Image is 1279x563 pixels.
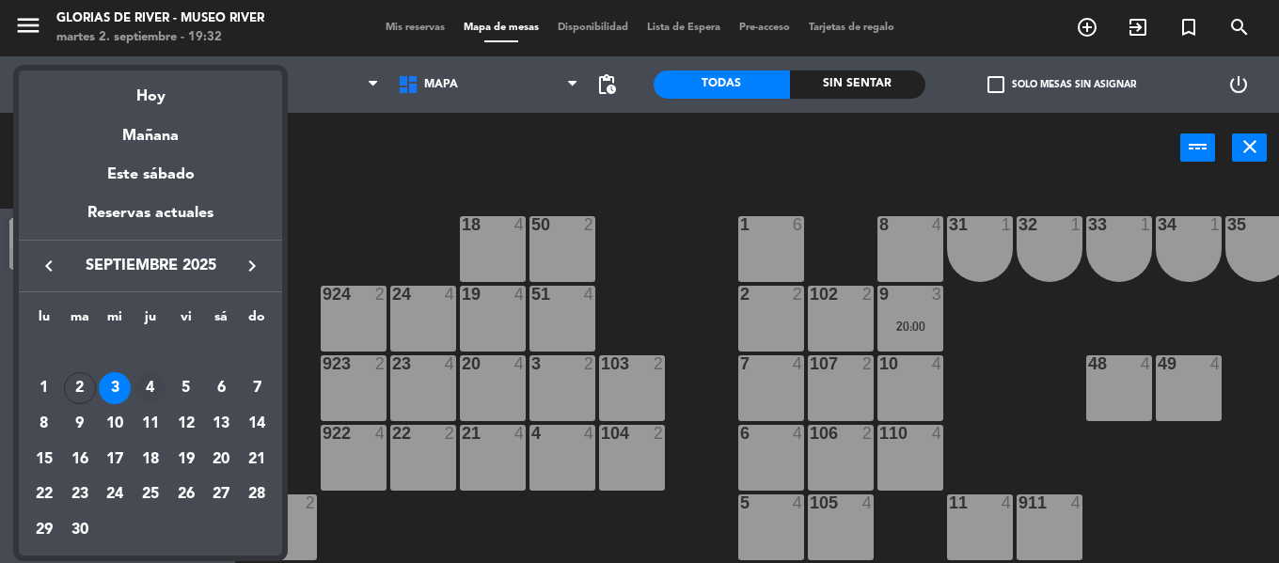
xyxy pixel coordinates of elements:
th: viernes [168,306,204,336]
td: 11 de septiembre de 2025 [133,406,168,442]
th: jueves [133,306,168,336]
td: 17 de septiembre de 2025 [97,442,133,477]
div: 4 [134,372,166,404]
td: 27 de septiembre de 2025 [204,477,240,513]
div: 10 [99,408,131,440]
th: sábado [204,306,240,336]
td: 26 de septiembre de 2025 [168,477,204,513]
div: 14 [241,408,273,440]
i: keyboard_arrow_left [38,255,60,277]
td: 9 de septiembre de 2025 [62,406,98,442]
div: 11 [134,408,166,440]
td: 30 de septiembre de 2025 [62,512,98,548]
th: miércoles [97,306,133,336]
td: 23 de septiembre de 2025 [62,477,98,513]
td: 18 de septiembre de 2025 [133,442,168,477]
th: domingo [239,306,275,336]
div: 1 [28,372,60,404]
td: 2 de septiembre de 2025 [62,371,98,407]
td: 3 de septiembre de 2025 [97,371,133,407]
div: 25 [134,479,166,511]
div: 6 [205,372,237,404]
div: Este sábado [19,149,282,201]
td: 28 de septiembre de 2025 [239,477,275,513]
div: 21 [241,444,273,476]
div: Hoy [19,70,282,109]
td: 22 de septiembre de 2025 [26,477,62,513]
td: 12 de septiembre de 2025 [168,406,204,442]
div: 30 [64,514,96,546]
div: 27 [205,479,237,511]
div: 9 [64,408,96,440]
td: 14 de septiembre de 2025 [239,406,275,442]
td: 20 de septiembre de 2025 [204,442,240,477]
div: 19 [170,444,202,476]
td: 21 de septiembre de 2025 [239,442,275,477]
td: 19 de septiembre de 2025 [168,442,204,477]
div: Mañana [19,110,282,149]
td: 4 de septiembre de 2025 [133,371,168,407]
td: 29 de septiembre de 2025 [26,512,62,548]
div: 5 [170,372,202,404]
th: lunes [26,306,62,336]
div: 20 [205,444,237,476]
td: SEP. [26,336,275,371]
div: 23 [64,479,96,511]
td: 7 de septiembre de 2025 [239,371,275,407]
td: 1 de septiembre de 2025 [26,371,62,407]
td: 5 de septiembre de 2025 [168,371,204,407]
td: 8 de septiembre de 2025 [26,406,62,442]
div: 16 [64,444,96,476]
div: 28 [241,479,273,511]
button: keyboard_arrow_left [32,254,66,278]
td: 16 de septiembre de 2025 [62,442,98,477]
div: 22 [28,479,60,511]
div: 26 [170,479,202,511]
div: 8 [28,408,60,440]
div: 15 [28,444,60,476]
div: 29 [28,514,60,546]
td: 24 de septiembre de 2025 [97,477,133,513]
td: 15 de septiembre de 2025 [26,442,62,477]
td: 10 de septiembre de 2025 [97,406,133,442]
div: 3 [99,372,131,404]
span: septiembre 2025 [66,254,235,278]
div: 17 [99,444,131,476]
i: keyboard_arrow_right [241,255,263,277]
button: keyboard_arrow_right [235,254,269,278]
div: 24 [99,479,131,511]
div: 2 [64,372,96,404]
th: martes [62,306,98,336]
div: 7 [241,372,273,404]
td: 13 de septiembre de 2025 [204,406,240,442]
div: 18 [134,444,166,476]
div: 13 [205,408,237,440]
div: Reservas actuales [19,201,282,240]
div: 12 [170,408,202,440]
td: 25 de septiembre de 2025 [133,477,168,513]
td: 6 de septiembre de 2025 [204,371,240,407]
